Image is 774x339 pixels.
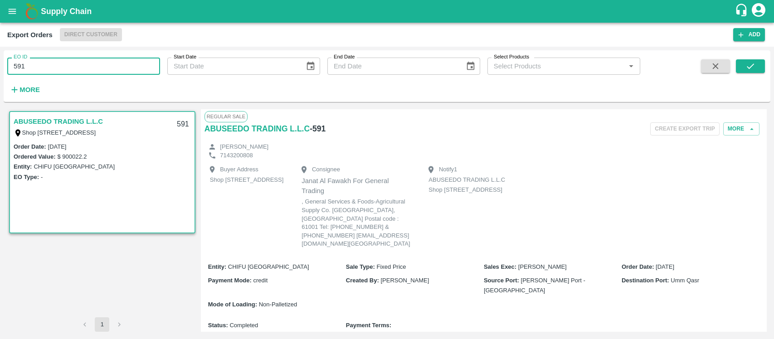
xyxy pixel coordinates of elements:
label: $ 900022.2 [57,153,87,160]
strong: More [19,86,40,93]
span: [PERSON_NAME] [518,263,567,270]
a: Supply Chain [41,5,735,18]
label: Select Products [494,53,529,61]
button: open drawer [2,1,23,22]
span: credit [253,277,268,284]
button: Add [733,28,765,41]
b: Created By : [346,277,379,284]
b: Payment Terms : [346,322,391,329]
b: Order Date : [622,263,654,270]
label: End Date [334,53,355,61]
b: Destination Port : [622,277,669,284]
p: Consignee [312,165,340,174]
label: Start Date [174,53,196,61]
span: Fixed Price [377,263,406,270]
b: Supply Chain [41,7,92,16]
label: EO Type: [14,174,39,180]
input: Select Products [490,60,623,72]
input: End Date [327,58,458,75]
nav: pagination navigation [76,317,128,332]
p: Janat Al Fawakh For General Trading [302,176,410,196]
p: 7143200808 [220,151,253,160]
span: [PERSON_NAME] [380,277,429,284]
p: Notify 1 [439,165,457,174]
p: , General Services & Foods-Agricultural Supply Co. [GEOGRAPHIC_DATA], [GEOGRAPHIC_DATA] Postal co... [302,198,410,248]
div: account of current user [750,2,767,21]
b: Entity : [208,263,226,270]
span: CHIFU [GEOGRAPHIC_DATA] [228,263,309,270]
label: CHIFU [GEOGRAPHIC_DATA] [34,163,115,170]
h6: - 591 [310,122,326,135]
label: Ordered Value: [14,153,55,160]
button: Open [625,60,637,72]
b: Source Port : [484,277,519,284]
button: More [723,122,759,136]
input: Start Date [167,58,298,75]
div: customer-support [735,3,750,19]
b: Payment Mode : [208,277,252,284]
button: Choose date [302,58,319,75]
p: ABUSEEDO TRADING L.L.C [428,176,505,184]
label: EO ID [14,53,27,61]
a: ABUSEEDO TRADING L.L.C [204,122,310,135]
input: Enter EO ID [7,58,160,75]
button: Choose date [462,58,479,75]
b: Sale Type : [346,263,375,270]
span: [DATE] [656,263,674,270]
button: More [7,82,42,97]
div: Export Orders [7,29,53,41]
label: [DATE] [48,143,67,150]
label: Order Date : [14,143,46,150]
div: 591 [171,114,195,135]
label: Shop [STREET_ADDRESS] [22,129,96,136]
span: Non-Palletized [259,301,297,308]
span: Umm Qasr [671,277,699,284]
span: [PERSON_NAME] Port - [GEOGRAPHIC_DATA] [484,277,585,294]
label: - [41,174,43,180]
b: Status : [208,322,228,329]
p: Shop [STREET_ADDRESS] [210,176,284,184]
p: Buyer Address [220,165,258,174]
span: Completed [229,322,258,329]
p: [PERSON_NAME] [220,143,268,151]
b: Mode of Loading : [208,301,257,308]
b: Sales Exec : [484,263,516,270]
label: Entity: [14,163,32,170]
p: Shop [STREET_ADDRESS] [428,186,505,194]
a: ABUSEEDO TRADING L.L.C [14,116,103,127]
span: Regular Sale [204,111,248,122]
button: page 1 [95,317,109,332]
img: logo [23,2,41,20]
